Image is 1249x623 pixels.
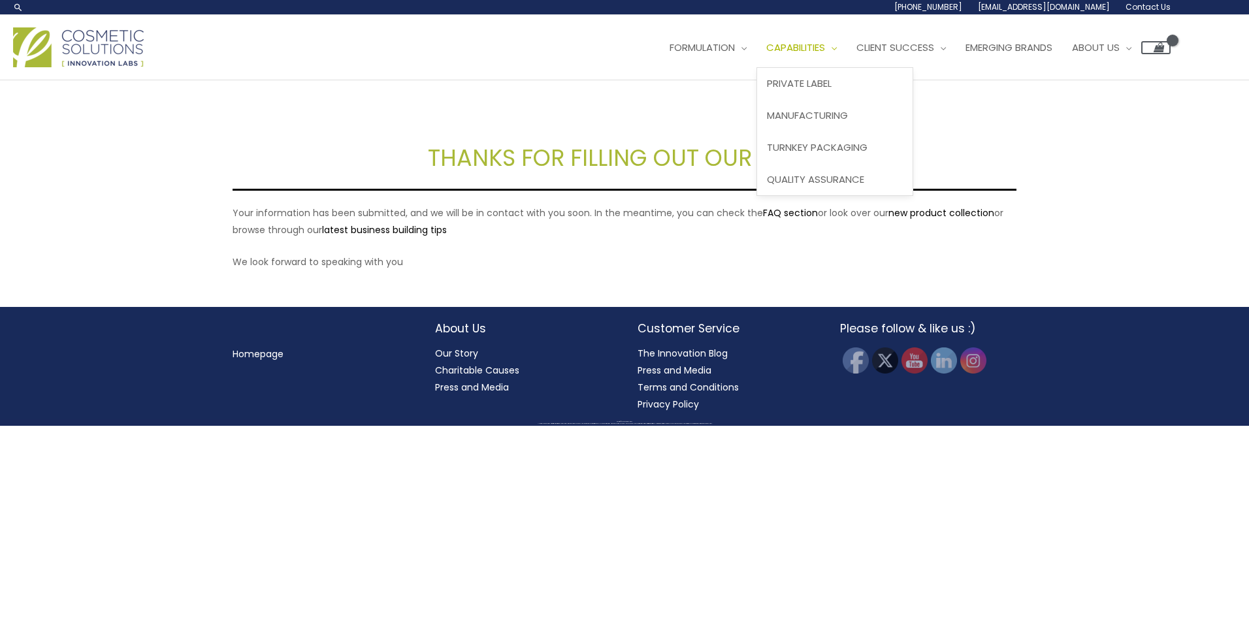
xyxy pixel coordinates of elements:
[767,108,848,122] span: Manufacturing
[670,40,735,54] span: Formulation
[23,421,1226,423] div: Copyright © 2025
[638,364,711,377] a: Press and Media
[638,398,699,411] a: Privacy Policy
[435,345,611,396] nav: About Us
[843,347,869,374] img: Facebook
[435,364,519,377] a: Charitable Causes
[767,140,868,154] span: Turnkey Packaging
[766,40,825,54] span: Capabilities
[435,381,509,394] a: Press and Media
[956,28,1062,67] a: Emerging Brands
[233,347,284,360] a: Homepage
[1072,40,1120,54] span: About Us
[13,2,24,12] a: Search icon link
[757,68,913,100] a: Private Label
[435,320,611,337] h2: About Us
[847,28,956,67] a: Client Success
[757,100,913,132] a: Manufacturing
[978,1,1110,12] span: [EMAIL_ADDRESS][DOMAIN_NAME]
[233,143,1016,173] h2: THANKS FOR FILLING OUT OUR FORM
[840,320,1016,337] h2: Please follow & like us :)
[1062,28,1141,67] a: About Us
[13,27,144,67] img: Cosmetic Solutions Logo
[624,421,632,422] span: Cosmetic Solutions
[965,40,1052,54] span: Emerging Brands
[650,28,1171,67] nav: Site Navigation
[1141,41,1171,54] a: View Shopping Cart, empty
[1126,1,1171,12] span: Contact Us
[638,320,814,337] h2: Customer Service
[233,345,409,362] nav: Menu
[638,347,728,360] a: The Innovation Blog
[638,345,814,413] nav: Customer Service
[872,347,898,374] img: Twitter
[756,28,847,67] a: Capabilities
[767,172,864,186] span: Quality Assurance
[322,223,447,236] a: latest business building tips
[894,1,962,12] span: [PHONE_NUMBER]
[757,131,913,163] a: Turnkey Packaging
[856,40,934,54] span: Client Success
[233,253,1016,270] p: We look forward to speaking with you
[763,206,818,219] a: FAQ section
[638,381,739,394] a: Terms and Conditions
[757,163,913,195] a: Quality Assurance
[435,347,478,360] a: Our Story
[888,206,994,219] a: new product collection
[23,423,1226,424] div: All material on this Website, including design, text, images, logos and sounds, are owned by Cosm...
[767,76,832,90] span: Private Label
[660,28,756,67] a: Formulation
[233,204,1016,238] p: Your information has been submitted, and we will be in contact with you soon. In the meantime, yo...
